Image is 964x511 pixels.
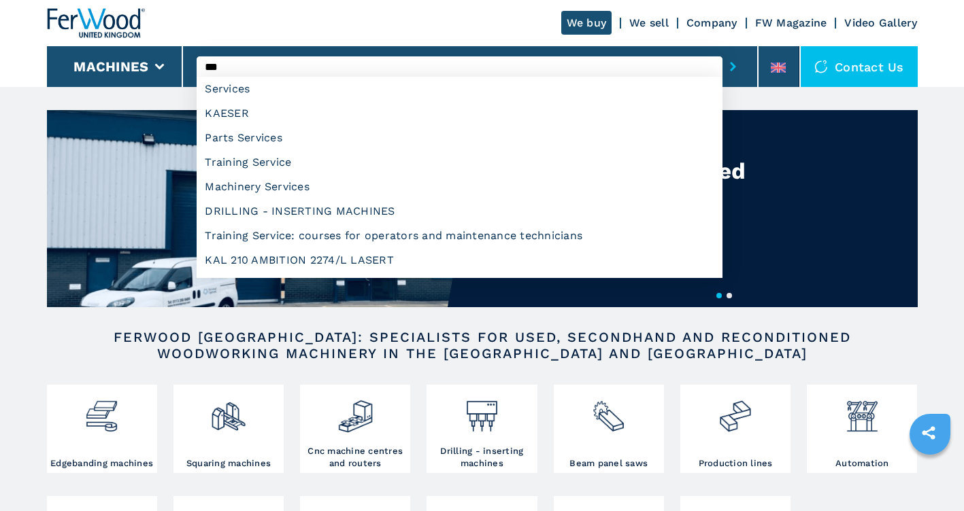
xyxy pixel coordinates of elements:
a: Automation [807,385,917,473]
h2: FERWOOD [GEOGRAPHIC_DATA]: SPECIALISTS FOR USED, SECONDHAND AND RECONDITIONED WOODWORKING MACHINE... [90,329,874,362]
button: 2 [727,293,732,298]
div: DRILLING - INSERTING MACHINES [197,199,722,224]
div: Training Service: courses for operators and maintenance technicians [197,224,722,248]
a: Squaring machines [173,385,284,473]
h3: Production lines [699,457,773,470]
button: 1 [716,293,722,298]
a: Cnc machine centres and routers [300,385,410,473]
div: Parts Services [197,126,722,150]
h3: Edgebanding machines [50,457,153,470]
img: Contact us [814,60,828,73]
button: Machines [73,58,148,75]
a: Beam panel saws [554,385,664,473]
a: Video Gallery [844,16,917,29]
img: centro_di_lavoro_cnc_2.png [337,388,373,434]
img: foratrici_inseritrici_2.png [464,388,500,434]
div: Contact us [801,46,918,87]
div: KAESER [197,101,722,126]
img: Ferwood [47,8,145,38]
img: sezionatrici_2.png [591,388,627,434]
a: Company [686,16,737,29]
a: sharethis [912,416,946,450]
h3: Drilling - inserting machines [430,445,533,470]
img: bordatrici_1.png [84,388,120,434]
a: We sell [629,16,669,29]
a: Drilling - inserting machines [427,385,537,473]
img: automazione.png [844,388,880,434]
h3: Squaring machines [186,457,271,470]
img: New UK Stock Added [47,110,482,307]
div: KAL 210 AMBITION 2274/L LASERT [197,248,722,272]
div: Services [197,77,722,101]
div: Machinery Services [197,175,722,199]
a: We buy [561,11,612,35]
a: FW Magazine [755,16,827,29]
a: Production lines [680,385,791,473]
div: Training Service [197,150,722,175]
button: submit-button [722,51,744,82]
a: Edgebanding machines [47,385,157,473]
img: squadratrici_2.png [210,388,246,434]
h3: Beam panel saws [569,457,648,470]
img: linee_di_produzione_2.png [717,388,753,434]
h3: Automation [835,457,889,470]
h3: Cnc machine centres and routers [303,445,407,470]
